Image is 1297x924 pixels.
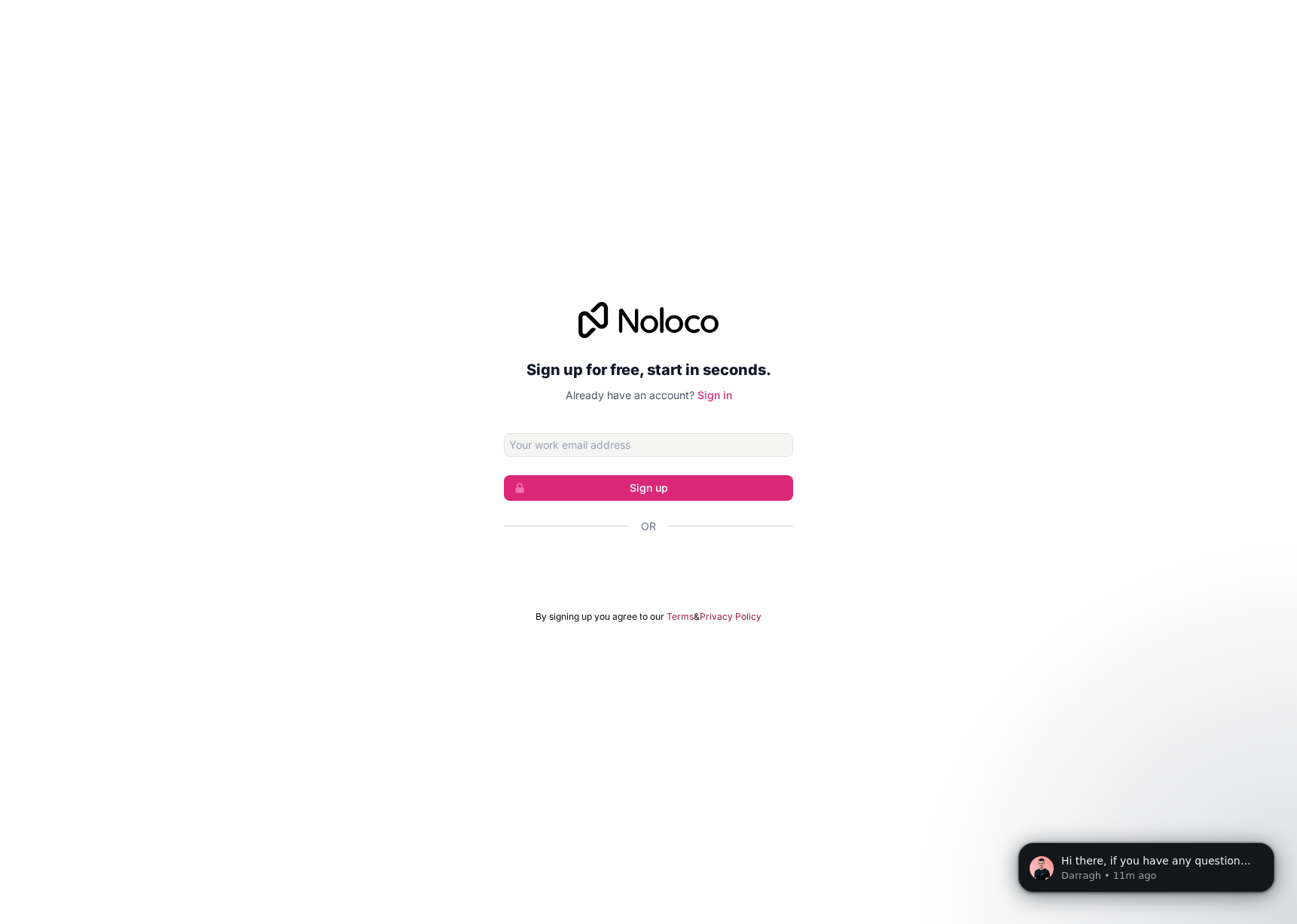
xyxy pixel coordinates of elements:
span: Already have an account? [566,389,694,401]
a: Privacy Policy [700,611,761,623]
span: Or [641,519,656,534]
button: Sign up [504,475,793,501]
iframe: Intercom notifications message [996,811,1297,916]
a: Sign in [697,389,732,401]
a: Terms [667,611,694,623]
input: Email address [504,433,793,457]
span: By signing up you agree to our [536,611,664,623]
span: & [694,611,700,623]
iframe: Schaltfläche „Über Google anmelden“ [496,550,801,584]
h2: Sign up for free, start in seconds. [504,356,793,383]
